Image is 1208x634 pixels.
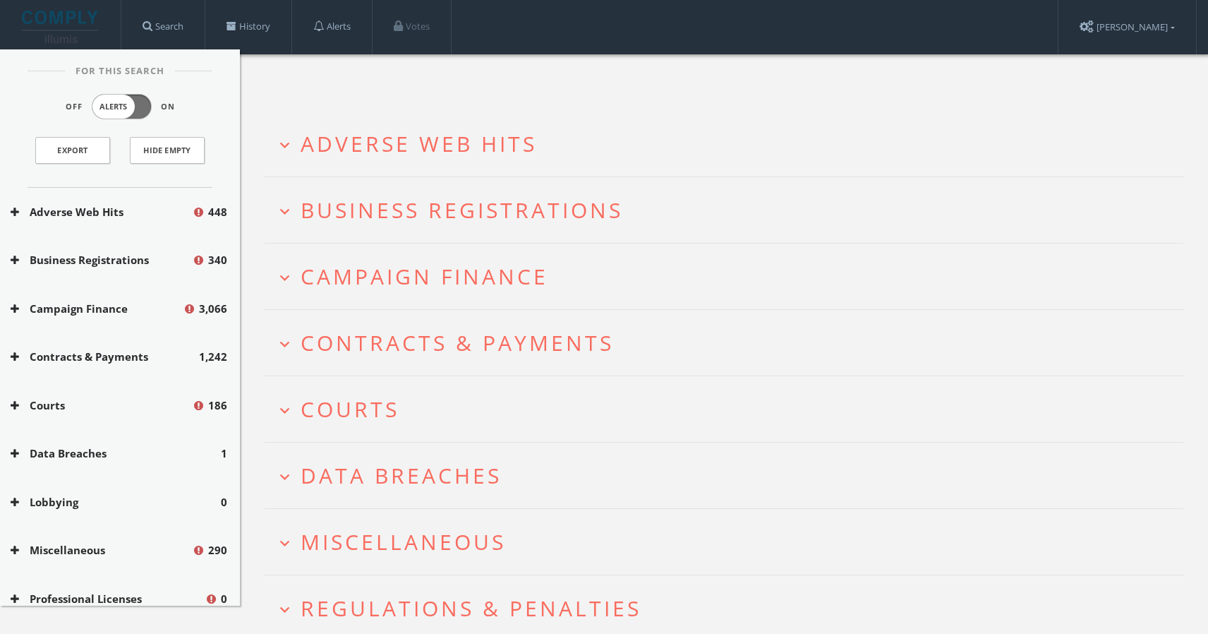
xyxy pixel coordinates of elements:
[11,445,221,462] button: Data Breaches
[22,11,101,43] img: illumis
[221,591,227,607] span: 0
[275,198,1183,222] button: expand_moreBusiness Registrations
[275,597,1183,620] button: expand_moreRegulations & Penalties
[275,136,294,155] i: expand_more
[301,196,623,225] span: Business Registrations
[275,397,1183,421] button: expand_moreCourts
[11,591,205,607] button: Professional Licenses
[11,494,221,510] button: Lobbying
[275,202,294,221] i: expand_more
[275,265,1183,288] button: expand_moreCampaign Finance
[11,542,192,558] button: Miscellaneous
[275,534,294,553] i: expand_more
[199,301,227,317] span: 3,066
[208,204,227,220] span: 448
[161,101,175,113] span: On
[301,395,399,424] span: Courts
[199,349,227,365] span: 1,242
[301,328,614,357] span: Contracts & Payments
[275,268,294,287] i: expand_more
[221,494,227,510] span: 0
[11,252,192,268] button: Business Registrations
[275,132,1183,155] button: expand_moreAdverse Web Hits
[11,204,192,220] button: Adverse Web Hits
[275,335,294,354] i: expand_more
[275,331,1183,354] button: expand_moreContracts & Payments
[275,530,1183,554] button: expand_moreMiscellaneous
[65,64,175,78] span: For This Search
[301,262,548,291] span: Campaign Finance
[301,594,641,623] span: Regulations & Penalties
[11,301,183,317] button: Campaign Finance
[208,252,227,268] span: 340
[275,467,294,486] i: expand_more
[301,129,537,158] span: Adverse Web Hits
[66,101,83,113] span: Off
[35,137,110,164] a: Export
[275,464,1183,487] button: expand_moreData Breaches
[208,397,227,414] span: 186
[301,527,506,556] span: Miscellaneous
[208,542,227,558] span: 290
[275,600,294,619] i: expand_more
[11,349,199,365] button: Contracts & Payments
[301,461,502,490] span: Data Breaches
[11,397,192,414] button: Courts
[221,445,227,462] span: 1
[130,137,205,164] button: Hide Empty
[275,401,294,420] i: expand_more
